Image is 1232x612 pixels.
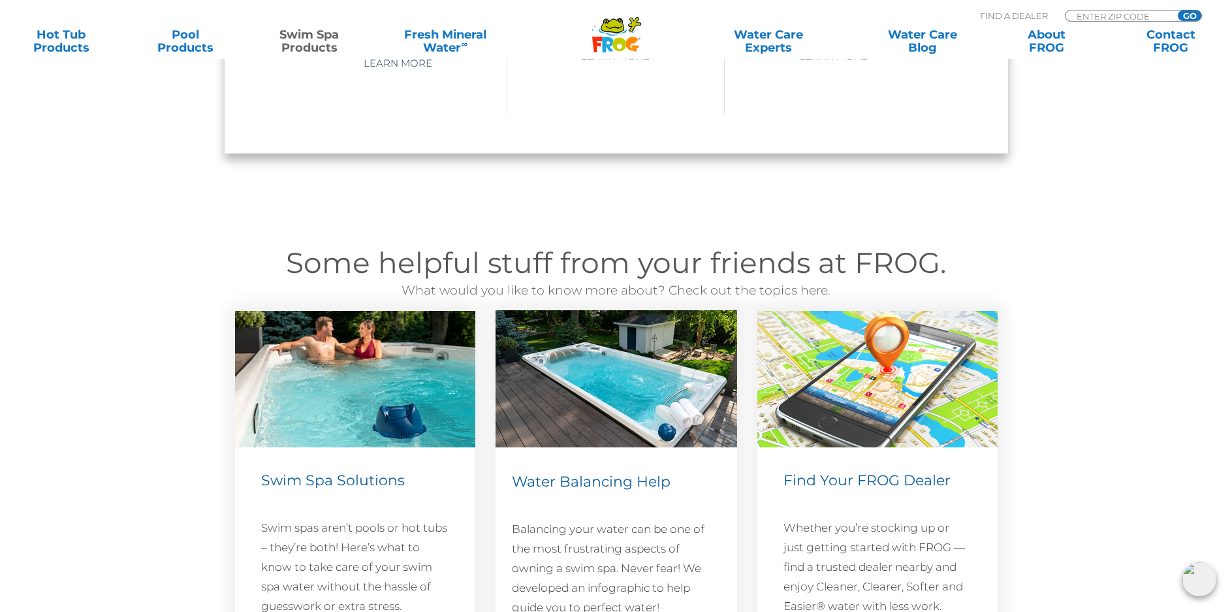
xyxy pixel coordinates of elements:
a: AboutFROG [998,28,1095,54]
sup: ∞ [461,39,467,49]
a: Hot TubProducts [13,28,110,54]
img: openIcon [1182,562,1216,596]
span: Find Your FROG Dealer [783,472,951,489]
a: Fresh MineralWater∞ [385,28,506,54]
a: ContactFROG [1122,28,1219,54]
span: Water Balancing Help [512,473,671,491]
img: swim-spa-solutions-v3 [235,311,475,447]
a: Swim SpaProducts [261,28,358,54]
img: Find a Dealer Image (546 x 310 px) [757,311,998,447]
a: Water CareExperts [690,28,847,54]
a: PoolProducts [137,28,234,54]
span: Swim Spa Solutions [261,472,405,489]
a: Learn More [349,52,447,75]
p: Find A Dealer [980,10,1048,22]
input: GO [1178,10,1201,21]
img: water-balancing-help-swim-spa [496,310,737,447]
input: Zip Code Form [1075,10,1163,22]
a: Water CareBlog [874,28,971,54]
